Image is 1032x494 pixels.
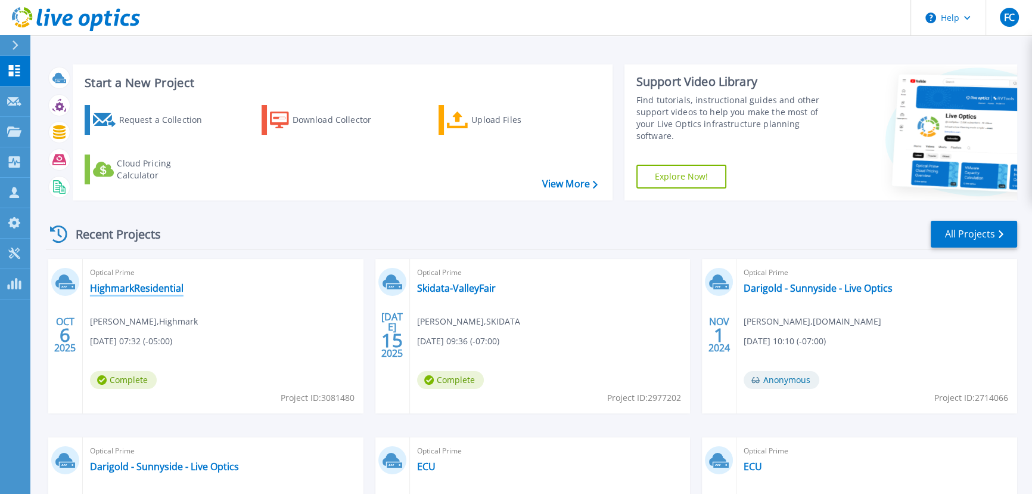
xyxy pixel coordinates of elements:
[417,371,484,389] span: Complete
[90,282,184,294] a: HighmarkResidential
[60,330,70,340] span: 6
[744,371,819,389] span: Anonymous
[90,461,239,473] a: Darigold - Sunnyside - Live Optics
[744,461,762,473] a: ECU
[471,108,567,132] div: Upload Files
[934,391,1008,405] span: Project ID: 2714066
[293,108,388,132] div: Download Collector
[708,313,731,357] div: NOV 2024
[744,335,826,348] span: [DATE] 10:10 (-07:00)
[381,335,403,345] span: 15
[119,108,214,132] div: Request a Collection
[636,165,727,189] a: Explore Now!
[46,220,177,249] div: Recent Projects
[90,315,198,328] span: [PERSON_NAME] , Highmark
[439,105,571,135] a: Upload Files
[117,158,212,181] div: Cloud Pricing Calculator
[90,444,356,458] span: Optical Prime
[744,444,1010,458] span: Optical Prime
[931,221,1017,248] a: All Projects
[381,313,403,357] div: [DATE] 2025
[636,74,835,89] div: Support Video Library
[85,105,217,135] a: Request a Collection
[636,94,835,142] div: Find tutorials, instructional guides and other support videos to help you make the most of your L...
[90,371,157,389] span: Complete
[90,266,356,279] span: Optical Prime
[417,315,520,328] span: [PERSON_NAME] , SKIDATA
[54,313,76,357] div: OCT 2025
[744,282,893,294] a: Darigold - Sunnyside - Live Optics
[90,335,172,348] span: [DATE] 07:32 (-05:00)
[744,266,1010,279] span: Optical Prime
[417,266,683,279] span: Optical Prime
[417,335,499,348] span: [DATE] 09:36 (-07:00)
[417,444,683,458] span: Optical Prime
[417,282,496,294] a: Skidata-ValleyFair
[1003,13,1014,22] span: FC
[262,105,394,135] a: Download Collector
[744,315,881,328] span: [PERSON_NAME] , [DOMAIN_NAME]
[85,76,597,89] h3: Start a New Project
[607,391,681,405] span: Project ID: 2977202
[714,330,725,340] span: 1
[85,155,217,184] a: Cloud Pricing Calculator
[281,391,355,405] span: Project ID: 3081480
[542,178,597,190] a: View More
[417,461,436,473] a: ECU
